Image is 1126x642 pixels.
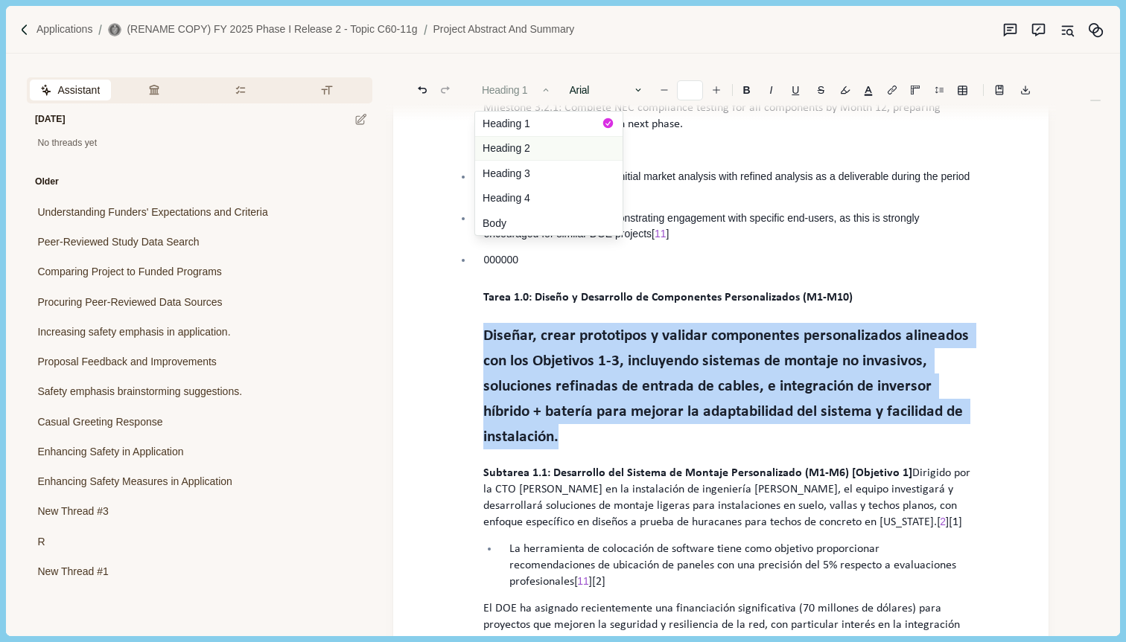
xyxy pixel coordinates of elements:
[92,23,108,36] img: Forward slash icon
[37,444,183,460] span: Enhancing Safety in Application
[37,324,230,340] span: Increasing safety emphasis in application.
[18,23,31,36] img: Forward slash icon
[483,169,974,200] p: [ ]
[743,85,751,95] b: B
[483,467,973,528] span: Dirigido por la CTO [PERSON_NAME] en la instalación de ingeniería [PERSON_NAME], el equipo invest...
[735,80,758,100] button: B
[37,504,108,519] span: New Thread #3
[475,161,623,186] button: Heading 3
[882,80,903,100] button: Line height
[809,80,832,100] button: S
[418,23,433,36] img: Forward slash icon
[475,136,623,161] button: Heading 2
[483,212,922,240] span: Consider identifying and demonstrating engagement with specific end-users, as this is strongly en...
[706,80,727,100] button: Increase font size
[37,295,222,310] span: Procuring Peer-Reviewed Data Sources
[37,264,221,280] span: Comparing Project to Funded Programs
[1015,80,1036,100] button: Export to docx
[37,234,199,250] span: Peer-Reviewed Study Data Search
[37,564,108,580] span: New Thread #1
[483,328,973,445] span: Diseñar, crear prototipos y validar componentes personalizados alineados con los Objetivos 1-3, i...
[37,414,162,430] span: Casual Greeting Response
[952,80,973,100] button: Line height
[760,80,781,100] button: I
[509,543,959,588] span: La herramienta de colocación de software tiene como objetivo proporcionar recomendaciones de ubic...
[108,22,417,37] a: (RENAME COPY) FY 2025 Phase I Release 2 - Topic C60-11g(RENAME COPY) FY 2025 Phase I Release 2 - ...
[792,85,799,95] u: U
[818,85,824,95] s: S
[27,137,372,150] div: No threads yet
[989,80,1010,100] button: Line height
[36,22,93,37] a: Applications
[929,80,950,100] button: Line height
[108,23,121,36] img: (RENAME COPY) FY 2025 Phase I Release 2 - Topic C60-11g
[949,516,962,528] span: [1]
[37,534,45,550] span: R
[435,80,456,100] button: Redo
[27,165,59,199] div: Older
[655,228,667,240] span: 11
[475,211,623,235] button: Body
[483,211,974,242] p: [ ]
[37,384,242,399] span: Safety emphasis brainstorming suggestions.
[475,186,623,211] button: Heading 4
[433,22,575,37] a: Project Abstract and Summary
[483,170,973,198] span: The proposal should include initial market analysis with refined analysis as a deliverable during...
[37,474,232,489] span: Enhancing Safety Measures in Application
[27,103,65,137] div: [DATE]
[37,354,216,370] span: Proposal Feedback and Improvements
[483,465,974,530] p: [ ]
[654,80,675,100] button: Decrease font size
[127,22,417,37] p: (RENAME COPY) FY 2025 Phase I Release 2 - Topic C60-11g
[483,467,912,479] span: Subtarea 1.1: Desarrollo del Sistema de Montaje Personalizado (M1-M6) [Objetivo 1]
[509,541,964,590] p: [ ]
[483,292,853,304] span: Tarea 1.0: Diseño y Desarrollo de Componentes Personalizados (M1-M10)
[940,516,946,527] span: 2
[592,576,605,588] span: [2]
[905,80,926,100] button: Adjust margins
[37,205,267,220] span: Understanding Funders' Expectations and Criteria
[483,252,974,268] p: 000000
[784,80,807,100] button: U
[475,112,623,136] button: Heading 1
[57,83,100,98] span: Assistant
[577,575,589,587] span: 11
[770,85,773,95] i: I
[412,80,433,100] button: Undo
